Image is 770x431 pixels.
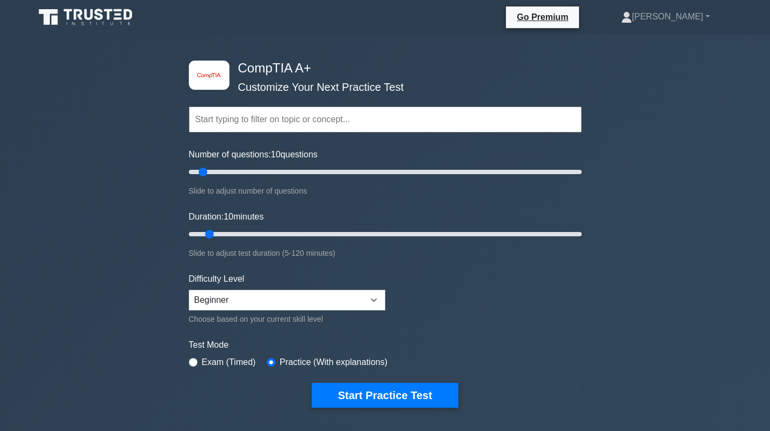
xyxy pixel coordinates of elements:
[202,356,256,369] label: Exam (Timed)
[280,356,387,369] label: Practice (With explanations)
[189,210,264,223] label: Duration: minutes
[189,339,582,352] label: Test Mode
[312,383,458,408] button: Start Practice Test
[189,184,582,197] div: Slide to adjust number of questions
[510,10,575,24] a: Go Premium
[189,313,385,326] div: Choose based on your current skill level
[234,61,529,76] h4: CompTIA A+
[595,6,736,28] a: [PERSON_NAME]
[189,247,582,260] div: Slide to adjust test duration (5-120 minutes)
[189,273,245,286] label: Difficulty Level
[189,148,318,161] label: Number of questions: questions
[189,107,582,132] input: Start typing to filter on topic or concept...
[271,150,281,159] span: 10
[223,212,233,221] span: 10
